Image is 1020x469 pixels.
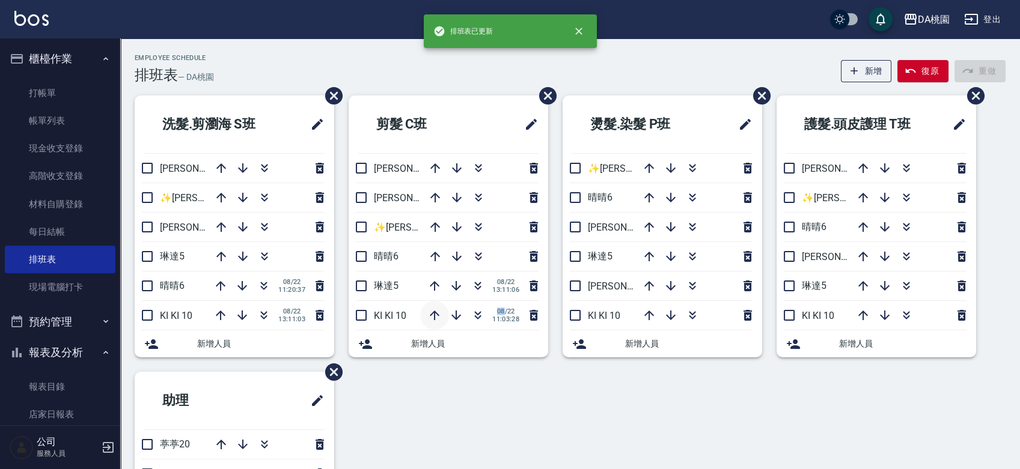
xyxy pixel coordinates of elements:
span: 琳達5 [160,250,185,262]
button: 登出 [959,8,1006,31]
button: 復原 [897,60,948,82]
span: 排班表已更新 [433,25,493,37]
button: 櫃檯作業 [5,43,115,74]
h2: Employee Schedule [135,54,214,62]
span: 晴晴6 [588,192,612,203]
span: 新增人員 [197,337,325,350]
a: 打帳單 [5,79,115,107]
span: KI KI 10 [160,310,192,321]
span: 刪除班表 [316,354,344,390]
span: 琳達5 [374,280,399,291]
img: Person [10,435,34,459]
a: 材料自購登錄 [5,190,115,218]
a: 現金收支登錄 [5,135,115,162]
span: ✨[PERSON_NAME][PERSON_NAME] ✨16 [374,222,555,233]
button: 預約管理 [5,306,115,337]
h2: 助理 [144,379,255,422]
span: 新增人員 [839,337,967,350]
h3: 排班表 [135,67,178,83]
span: 新增人員 [625,337,753,350]
span: ✨[PERSON_NAME][PERSON_NAME] ✨16 [588,163,769,174]
div: 新增人員 [777,330,976,357]
span: 刪除班表 [958,78,986,113]
span: 修改班表的標題 [517,110,539,139]
span: [PERSON_NAME]8 [588,280,665,292]
a: 報表目錄 [5,373,115,401]
a: 高階收支登錄 [5,162,115,190]
a: 現場電腦打卡 [5,273,115,301]
button: DA桃園 [899,7,954,32]
button: save [869,7,893,31]
span: [PERSON_NAME]3 [160,163,237,174]
span: 08/22 [278,278,305,286]
span: 修改班表的標題 [945,110,967,139]
span: 刪除班表 [744,78,772,113]
span: [PERSON_NAME]3 [802,163,879,174]
button: 新增 [841,60,892,82]
div: DA桃園 [918,12,950,27]
span: 修改班表的標題 [303,386,325,415]
span: KI KI 10 [588,310,620,321]
a: 每日結帳 [5,218,115,246]
span: 葶葶20 [160,438,190,450]
span: 11:20:37 [278,286,305,294]
span: 08/22 [278,307,305,315]
span: 刪除班表 [316,78,344,113]
a: 店家日報表 [5,401,115,428]
h2: 護髮.頭皮護理 T班 [786,103,936,146]
span: 琳達5 [802,280,826,291]
span: 晴晴6 [160,280,185,291]
span: 08/22 [492,278,519,286]
span: 修改班表的標題 [303,110,325,139]
span: [PERSON_NAME]3 [374,163,451,174]
span: 琳達5 [588,250,612,262]
div: 新增人員 [135,330,334,357]
a: 帳單列表 [5,107,115,135]
span: 13:11:06 [492,286,519,294]
span: 晴晴6 [374,250,399,262]
span: 刪除班表 [530,78,558,113]
span: 13:11:03 [278,315,305,323]
span: 08/22 [492,307,519,315]
span: [PERSON_NAME]8 [160,222,237,233]
span: 11:03:28 [492,315,519,323]
h2: 洗髮.剪瀏海 S班 [144,103,288,146]
a: 排班表 [5,246,115,273]
span: 晴晴6 [802,221,826,232]
span: 新增人員 [411,337,539,350]
span: [PERSON_NAME]3 [588,222,665,233]
span: [PERSON_NAME]8 [374,192,451,204]
h6: — DA桃園 [178,71,214,83]
h5: 公司 [37,436,98,448]
span: ✨[PERSON_NAME][PERSON_NAME] ✨16 [160,192,341,204]
span: [PERSON_NAME]8 [802,251,879,262]
img: Logo [14,11,49,26]
div: 新增人員 [563,330,762,357]
span: KI KI 10 [802,310,834,321]
h2: 剪髮 C班 [358,103,481,146]
button: 報表及分析 [5,337,115,368]
span: KI KI 10 [374,310,406,321]
p: 服務人員 [37,448,98,459]
span: 修改班表的標題 [731,110,753,139]
h2: 燙髮.染髮 P班 [572,103,710,146]
button: close [566,18,592,44]
span: ✨[PERSON_NAME][PERSON_NAME] ✨16 [802,192,983,204]
div: 新增人員 [349,330,548,357]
